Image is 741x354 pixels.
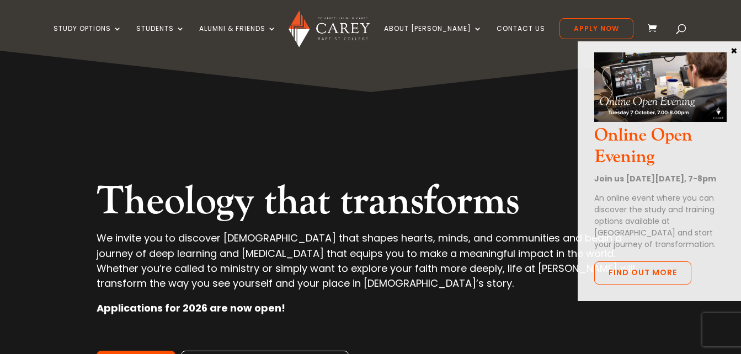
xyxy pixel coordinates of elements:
a: Students [136,25,185,51]
strong: Applications for 2026 are now open! [97,301,285,315]
a: Study Options [54,25,122,51]
a: Online Open Evening Oct 2025 [594,112,727,125]
p: An online event where you can discover the study and training options available at [GEOGRAPHIC_DA... [594,192,727,250]
a: Alumni & Friends [199,25,276,51]
strong: Join us [DATE][DATE], 7-8pm [594,173,716,184]
a: Apply Now [559,18,633,39]
img: Carey Baptist College [289,10,370,47]
h3: Online Open Evening [594,125,727,173]
a: Contact Us [497,25,545,51]
img: Online Open Evening Oct 2025 [594,52,727,122]
h2: Theology that transforms [97,178,644,230]
a: About [PERSON_NAME] [384,25,482,51]
button: Close [728,45,739,55]
p: We invite you to discover [DEMOGRAPHIC_DATA] that shapes hearts, minds, and communities and begin... [97,230,644,301]
a: Find out more [594,261,691,285]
